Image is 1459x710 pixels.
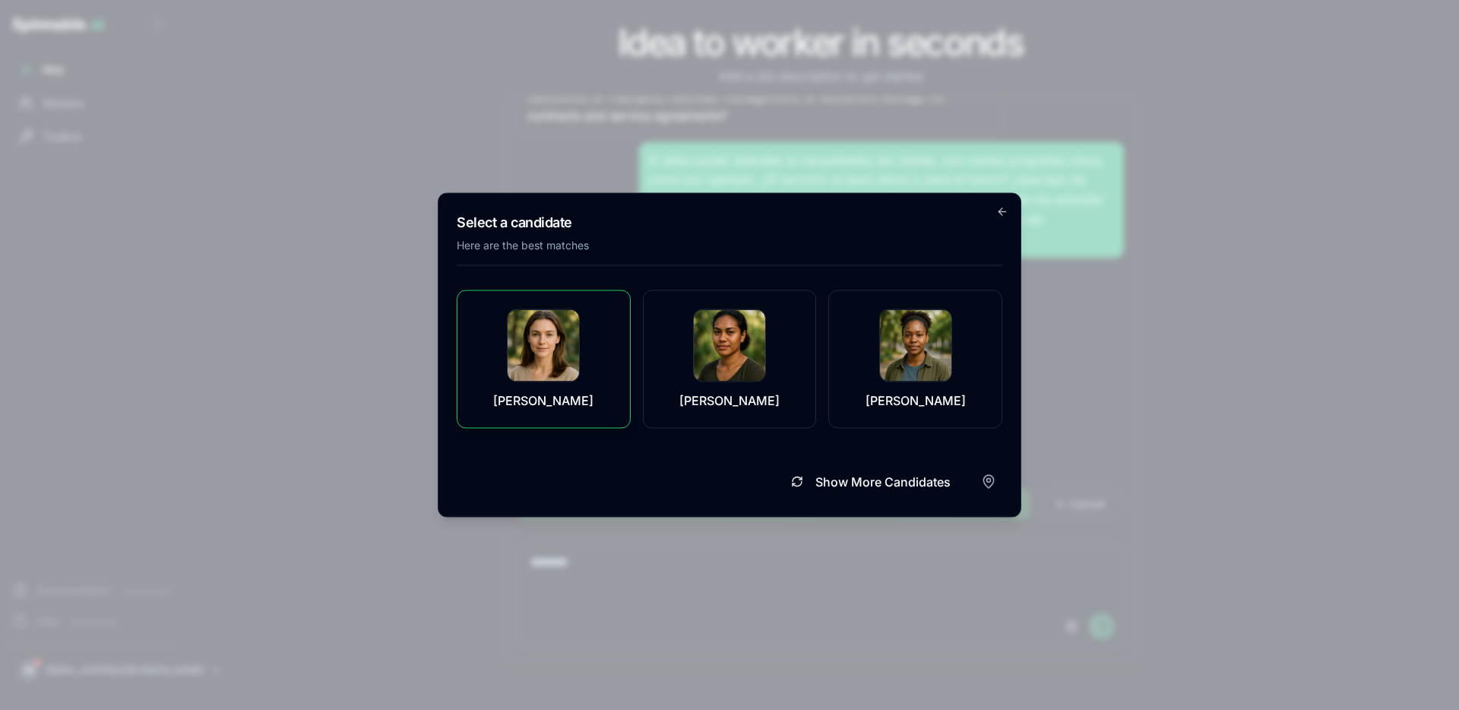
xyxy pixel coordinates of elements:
[457,212,1002,233] h2: Select a candidate
[508,310,579,382] img: Janet Bernard
[457,238,1002,253] p: Here are the best matches
[679,391,780,410] p: [PERSON_NAME]
[975,468,1002,496] button: Filter by region
[773,465,969,499] button: Show More Candidates
[880,310,951,382] img: Kate Nakamura
[866,391,966,410] p: [PERSON_NAME]
[694,310,765,382] img: Maria Whaanga
[493,391,593,410] p: [PERSON_NAME]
